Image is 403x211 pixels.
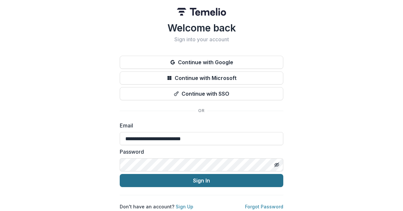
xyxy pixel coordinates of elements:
label: Email [120,122,279,129]
a: Forgot Password [245,204,283,209]
button: Continue with Microsoft [120,71,283,85]
button: Continue with Google [120,56,283,69]
button: Toggle password visibility [272,160,282,170]
button: Continue with SSO [120,87,283,100]
button: Sign In [120,174,283,187]
h1: Welcome back [120,22,283,34]
img: Temelio [177,8,226,16]
a: Sign Up [176,204,193,209]
p: Don't have an account? [120,203,193,210]
h2: Sign into your account [120,36,283,43]
label: Password [120,148,279,156]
